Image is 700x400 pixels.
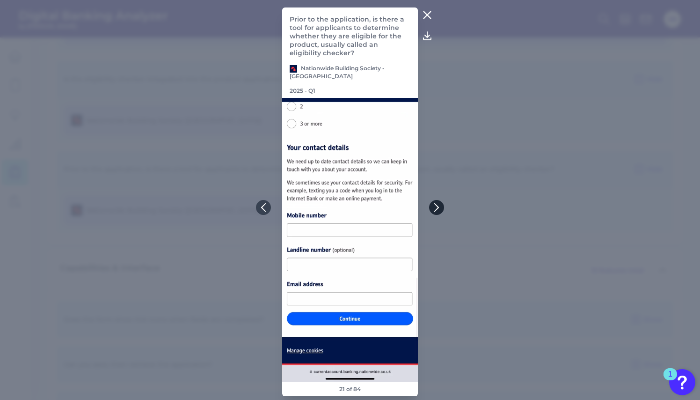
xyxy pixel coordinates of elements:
img: Nationwide Building Society [290,65,297,73]
div: 1 [668,374,672,386]
p: Prior to the application, is there a tool for applicants to determine whether they are eligible f... [290,15,410,57]
footer: 21 of 84 [335,382,365,396]
p: 2025 - Q1 [290,87,315,94]
button: Open Resource Center, 1 new notification [669,369,695,395]
img: Nationwide-UK-Q1-2025-ONB-App-029.png [282,98,417,382]
p: Nationwide Building Society - [GEOGRAPHIC_DATA] [290,65,410,80]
